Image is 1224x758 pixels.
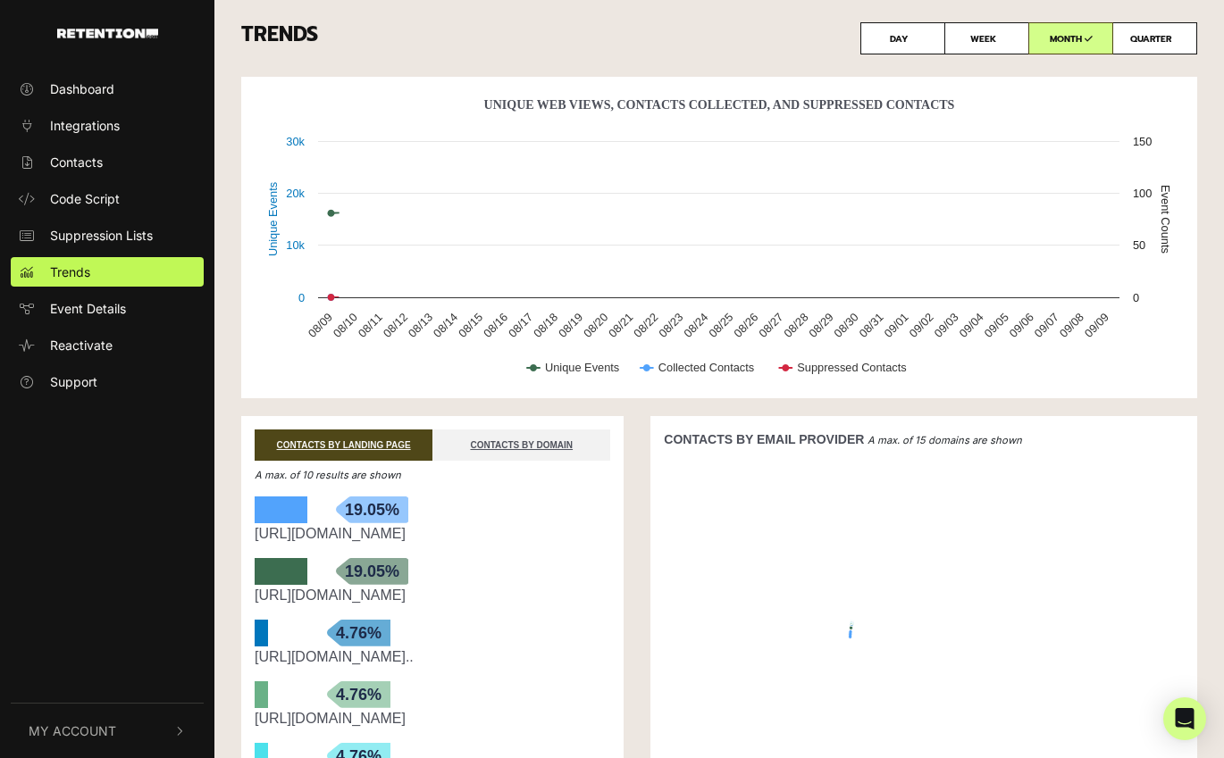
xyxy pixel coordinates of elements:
span: 19.05% [336,558,408,585]
span: Integrations [50,116,120,135]
text: 08/29 [806,311,835,340]
text: 08/12 [381,311,410,340]
span: Code Script [50,189,120,208]
em: A max. of 10 results are shown [255,469,401,481]
text: 0 [298,291,305,304]
text: 09/03 [931,311,960,340]
text: 08/14 [431,311,460,340]
a: [URL][DOMAIN_NAME] [255,587,406,603]
text: 10k [286,238,305,252]
text: 09/02 [906,311,935,340]
text: 09/08 [1057,311,1086,340]
em: A max. of 15 domains are shown [868,434,1022,446]
a: [URL][DOMAIN_NAME] [255,711,406,726]
text: Unique Events [266,182,280,256]
a: Reactivate [11,330,204,360]
span: Reactivate [50,336,113,354]
a: Dashboard [11,74,204,104]
text: Unique Events [545,361,619,374]
a: Trends [11,257,204,287]
text: Unique Web Views, Contacts Collected, And Suppressed Contacts [484,98,955,112]
label: WEEK [944,22,1029,54]
a: [URL][DOMAIN_NAME] [255,526,406,541]
text: 08/22 [631,311,660,340]
text: 08/25 [706,311,735,340]
a: Integrations [11,111,204,140]
span: Suppression Lists [50,226,153,245]
a: CONTACTS BY LANDING PAGE [255,429,432,461]
button: My Account [11,704,204,758]
span: Trends [50,262,90,281]
div: https://www.alexandani.com/search [255,523,610,545]
text: 08/31 [856,311,885,340]
span: Event Details [50,299,126,318]
text: 08/13 [406,311,435,340]
text: 08/20 [581,311,610,340]
div: https://www.alexandani.com/collections/symbol-jewelry-evil-eye/products/som-evil-eye-triple-charm... [255,646,610,668]
text: 100 [1133,187,1152,200]
div: https://www.alexandani.com/collections/all-sale [255,708,610,729]
img: Retention.com [57,29,158,38]
text: 30k [286,135,305,148]
text: Collected Contacts [658,361,754,374]
text: 08/27 [756,311,785,340]
text: 0 [1133,291,1139,304]
h3: TRENDS [241,22,1197,54]
text: 08/17 [506,311,535,340]
text: 08/09 [306,311,335,340]
text: 09/09 [1082,311,1111,340]
text: 08/24 [681,311,710,340]
text: 09/01 [881,311,910,340]
text: 08/10 [331,311,360,340]
svg: Unique Web Views, Contacts Collected, And Suppressed Contacts [255,90,1184,394]
text: 09/04 [957,311,986,340]
a: CONTACTS BY DOMAIN [432,429,610,461]
a: [URL][DOMAIN_NAME].. [255,649,414,664]
a: Contacts [11,147,204,177]
span: Support [50,372,97,391]
a: Support [11,367,204,396]
span: Dashboard [50,79,114,98]
label: DAY [860,22,945,54]
span: Contacts [50,153,103,171]
text: Suppressed Contacts [797,361,906,374]
div: Open Intercom Messenger [1163,697,1206,740]
text: 09/07 [1032,311,1061,340]
a: Suppression Lists [11,221,204,250]
text: Event Counts [1159,185,1172,254]
text: 08/19 [556,311,585,340]
label: MONTH [1028,22,1113,54]
text: 08/21 [606,311,635,340]
text: 08/26 [731,311,760,340]
text: 20k [286,187,305,200]
text: 08/15 [456,311,485,340]
text: 50 [1133,238,1145,252]
strong: CONTACTS BY EMAIL PROVIDER [664,432,864,446]
text: 150 [1133,135,1152,148]
text: 08/18 [531,311,560,340]
div: https://www.alexandani.com/collections/bracelets-all [255,585,610,606]
text: 08/16 [481,311,510,340]
span: 4.76% [327,681,390,708]
text: 08/11 [356,311,385,340]
text: 08/23 [656,311,685,340]
label: QUARTER [1112,22,1197,54]
text: 09/05 [982,311,1011,340]
span: 4.76% [327,620,390,646]
a: Code Script [11,184,204,213]
text: 08/28 [781,311,810,340]
text: 09/06 [1007,311,1036,340]
span: 19.05% [336,496,408,523]
span: My Account [29,721,116,740]
a: Event Details [11,294,204,323]
text: 08/30 [831,311,860,340]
